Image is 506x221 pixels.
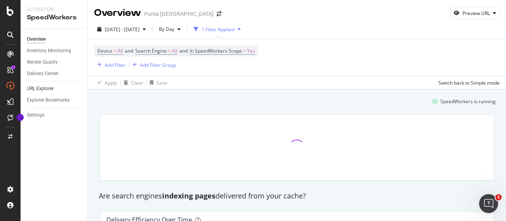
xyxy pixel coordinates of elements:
[105,79,117,86] div: Apply
[463,10,490,17] div: Preview URL
[247,45,255,57] span: Yes
[190,47,242,54] span: In SpeedWorkers Scope
[217,11,221,17] div: arrow-right-arrow-left
[435,76,500,89] button: Switch back to Simple mode
[27,35,82,43] a: Overview
[27,70,59,78] div: Delivery Center
[105,26,140,33] span: [DATE] - [DATE]
[27,47,82,55] a: Inventory Monitoring
[168,47,171,54] span: =
[105,62,126,68] div: Add Filter
[27,70,82,78] a: Delivery Center
[27,96,82,104] a: Explorer Bookmarks
[27,35,46,43] div: Overview
[27,6,81,13] div: Activation
[27,111,82,119] a: Settings
[97,47,112,54] span: Device
[479,194,498,213] iframe: Intercom live chat
[117,45,123,57] span: All
[144,10,213,18] div: Puma [GEOGRAPHIC_DATA]
[94,6,141,20] div: Overview
[27,111,44,119] div: Settings
[27,47,71,55] div: Inventory Monitoring
[94,60,126,70] button: Add Filter
[125,47,133,54] span: and
[113,47,116,54] span: =
[179,47,188,54] span: and
[27,58,58,66] div: Render Quality
[94,23,149,36] button: [DATE] - [DATE]
[191,23,244,36] button: 1 Filter Applied
[440,98,496,105] div: SpeedWorkers is running
[17,114,24,121] div: Tooltip anchor
[438,79,500,86] div: Switch back to Simple mode
[27,85,82,93] a: URL Explorer
[135,47,167,54] span: Search Engine
[27,85,54,93] div: URL Explorer
[162,191,215,200] strong: indexing pages
[147,76,167,89] button: Save
[95,191,499,201] div: Are search engines delivered from your cache?
[27,13,81,22] div: SpeedWorkers
[156,23,184,36] button: By Day
[156,26,174,32] span: By Day
[450,7,500,19] button: Preview URL
[121,76,143,89] button: Clear
[202,26,234,33] div: 1 Filter Applied
[495,194,502,200] span: 1
[131,79,143,86] div: Clear
[140,62,176,68] div: Add Filter Group
[27,96,70,104] div: Explorer Bookmarks
[129,60,176,70] button: Add Filter Group
[172,45,177,57] span: All
[94,76,117,89] button: Apply
[27,58,82,66] a: Render Quality
[157,79,167,86] div: Save
[243,47,246,54] span: =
